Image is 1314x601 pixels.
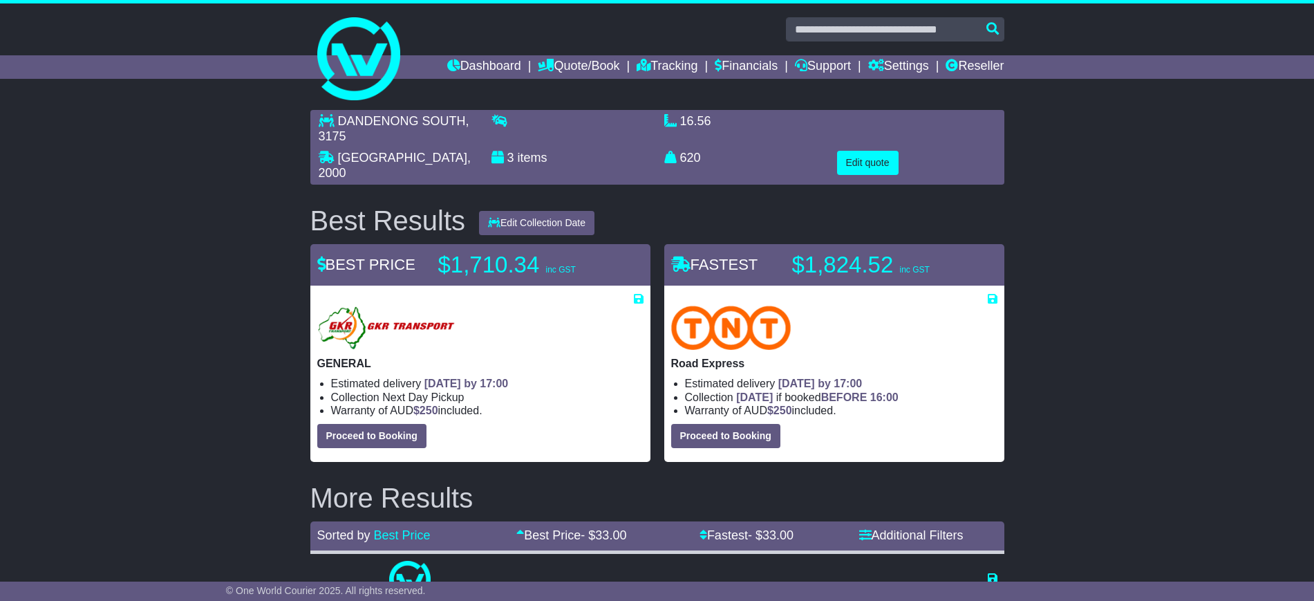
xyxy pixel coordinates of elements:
span: 250 [773,405,792,416]
li: Estimated delivery [685,377,997,390]
a: Reseller [946,55,1004,79]
span: - $ [581,528,626,542]
span: 33.00 [762,528,794,542]
span: BEST PRICE [317,256,415,273]
a: Support [795,55,851,79]
a: Fastest- $33.00 [700,528,794,542]
button: Proceed to Booking [671,424,780,448]
div: Best Results [303,205,473,236]
span: 620 [680,151,701,165]
p: $1,824.52 [792,251,965,279]
li: Collection [685,391,997,404]
span: [GEOGRAPHIC_DATA] [338,151,467,165]
span: DANDENONG SOUTH [338,114,466,128]
span: 16.56 [680,114,711,128]
button: Edit Collection Date [479,211,594,235]
a: Settings [868,55,929,79]
span: FASTEST [671,256,758,273]
p: $1,710.34 [438,251,611,279]
span: , 3175 [319,114,469,143]
a: Tracking [637,55,697,79]
p: GENERAL [317,357,644,370]
li: Warranty of AUD included. [685,404,997,417]
a: Best Price [374,528,431,542]
img: TNT Domestic: Road Express [671,306,791,350]
span: BEFORE [821,391,867,403]
span: if booked [736,391,898,403]
span: inc GST [545,265,575,275]
span: , 2000 [319,151,471,180]
span: 250 [420,405,438,416]
button: Edit quote [837,151,899,175]
li: Collection [331,391,644,404]
li: Estimated delivery [331,377,644,390]
a: Quote/Book [538,55,619,79]
span: inc GST [899,265,929,275]
span: $ [767,405,792,416]
span: 33.00 [595,528,626,542]
span: 16:00 [870,391,899,403]
p: Road Express [671,357,997,370]
a: Financials [715,55,778,79]
span: $ [413,405,438,416]
h2: More Results [310,483,1004,513]
a: Dashboard [447,55,521,79]
span: Next Day Pickup [382,391,464,403]
img: GKR: GENERAL [317,306,458,350]
span: - $ [748,528,794,542]
a: Best Price- $33.00 [516,528,626,542]
span: [DATE] [736,391,773,403]
span: [DATE] by 17:00 [424,378,509,389]
button: Proceed to Booking [317,424,426,448]
span: Sorted by [317,528,370,542]
li: Warranty of AUD included. [331,404,644,417]
span: © One World Courier 2025. All rights reserved. [226,585,426,596]
span: [DATE] by 17:00 [778,378,863,389]
span: 3 [507,151,514,165]
a: Additional Filters [859,528,964,542]
span: items [518,151,547,165]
